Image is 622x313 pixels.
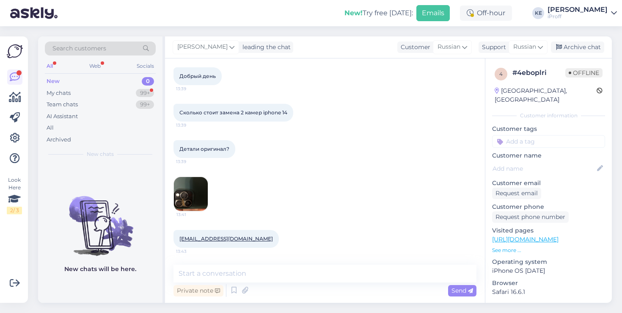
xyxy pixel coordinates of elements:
[513,42,536,52] span: Russian
[87,150,114,158] span: New chats
[492,135,605,148] input: Add a tag
[492,266,605,275] p: iPhone OS [DATE]
[492,112,605,119] div: Customer information
[179,73,216,79] span: Добрый день
[176,122,208,128] span: 13:39
[38,181,162,257] img: No chats
[176,248,208,255] span: 13:43
[460,6,512,21] div: Off-hour
[7,43,23,59] img: Askly Logo
[492,211,569,223] div: Request phone number
[135,61,156,72] div: Socials
[47,89,71,97] div: My chats
[548,6,608,13] div: [PERSON_NAME]
[47,77,60,86] div: New
[142,77,154,86] div: 0
[47,136,71,144] div: Archived
[492,226,605,235] p: Visited pages
[499,71,503,77] span: 4
[64,265,136,274] p: New chats will be here.
[136,100,154,109] div: 99+
[179,235,273,242] a: [EMAIL_ADDRESS][DOMAIN_NAME]
[548,6,617,20] a: [PERSON_NAME]iProff
[173,285,223,296] div: Private note
[492,235,559,243] a: [URL][DOMAIN_NAME]
[492,202,605,211] p: Customer phone
[532,7,544,19] div: KE
[492,125,605,133] p: Customer tags
[174,177,208,211] img: Attachment
[45,61,55,72] div: All
[438,42,460,52] span: Russian
[88,61,102,72] div: Web
[176,158,208,165] span: 13:39
[565,68,603,78] span: Offline
[47,124,54,132] div: All
[492,188,541,199] div: Request email
[344,8,413,18] div: Try free [DATE]:
[52,44,106,53] span: Search customers
[179,146,229,152] span: Детали оригинал?
[177,42,228,52] span: [PERSON_NAME]
[176,211,208,218] span: 13:41
[7,207,22,214] div: 2 / 3
[451,287,473,294] span: Send
[47,100,78,109] div: Team chats
[492,288,605,296] p: Safari 16.6.1
[416,5,450,21] button: Emails
[239,43,291,52] div: leading the chat
[47,112,78,121] div: AI Assistant
[512,68,565,78] div: # 4eboplri
[344,9,363,17] b: New!
[548,13,608,20] div: iProff
[492,151,605,160] p: Customer name
[397,43,430,52] div: Customer
[479,43,506,52] div: Support
[492,247,605,254] p: See more ...
[492,279,605,288] p: Browser
[7,176,22,214] div: Look Here
[495,86,597,104] div: [GEOGRAPHIC_DATA], [GEOGRAPHIC_DATA]
[493,164,595,173] input: Add name
[179,109,287,116] span: Сколько стоит замена 2 камер iphone 14
[136,89,154,97] div: 99+
[176,86,208,92] span: 13:39
[551,42,604,53] div: Archive chat
[492,179,605,188] p: Customer email
[492,258,605,266] p: Operating system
